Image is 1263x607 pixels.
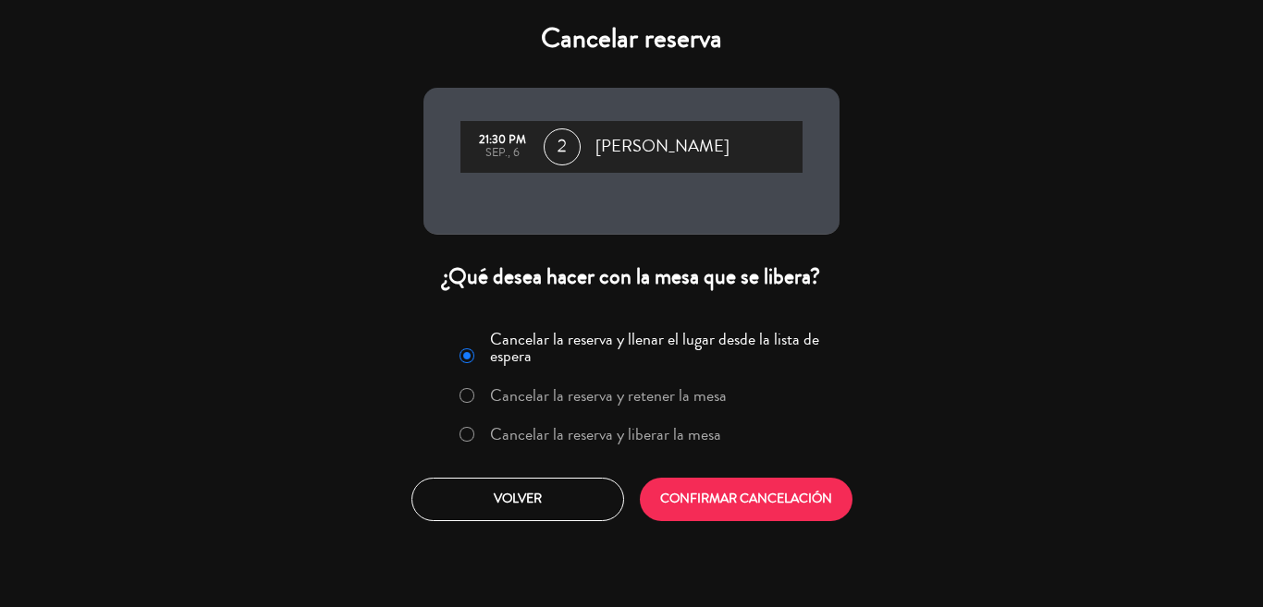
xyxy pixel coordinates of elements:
[490,426,721,443] label: Cancelar la reserva y liberar la mesa
[411,478,624,521] button: Volver
[470,134,534,147] div: 21:30 PM
[544,128,581,165] span: 2
[423,22,840,55] h4: Cancelar reserva
[423,262,840,291] div: ¿Qué desea hacer con la mesa que se libera?
[490,387,727,404] label: Cancelar la reserva y retener la mesa
[640,478,852,521] button: CONFIRMAR CANCELACIÓN
[470,147,534,160] div: sep., 6
[595,133,730,161] span: [PERSON_NAME]
[490,331,828,364] label: Cancelar la reserva y llenar el lugar desde la lista de espera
